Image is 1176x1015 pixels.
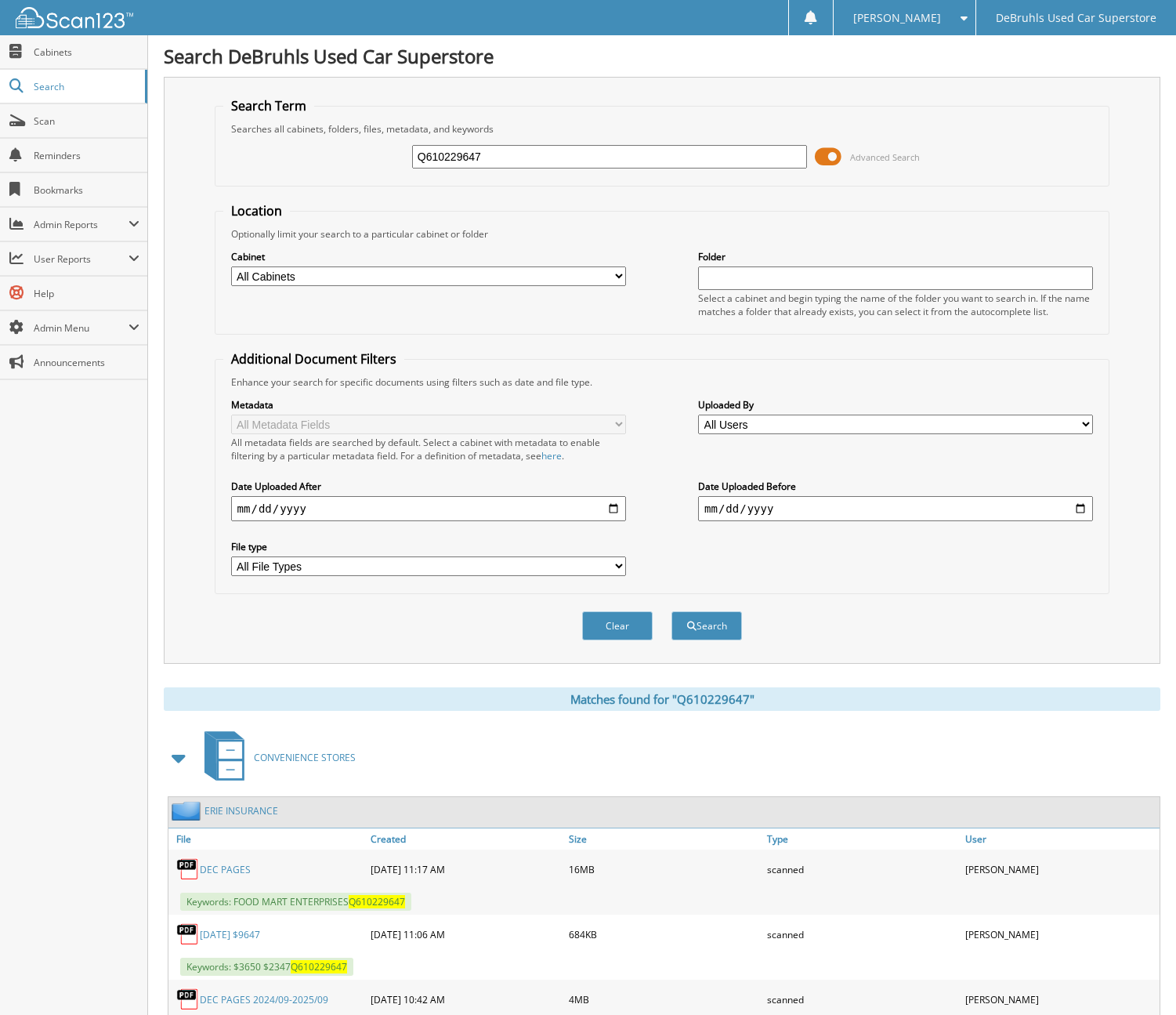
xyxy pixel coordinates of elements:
a: ERIE INSURANCE [204,804,278,817]
legend: Search Term [223,97,314,114]
legend: Location [223,202,290,219]
span: Admin Menu [34,321,128,335]
span: Keywords: FOOD MART ENTERPRISES [180,893,411,911]
span: Announcements [34,356,139,369]
label: File type [231,540,626,553]
a: File [168,828,367,850]
label: Cabinet [231,250,626,263]
label: Folder [698,250,1093,263]
span: Q610229647 [349,895,405,908]
button: Search [671,611,742,640]
a: Size [565,828,763,850]
div: Optionally limit your search to a particular cabinet or folder [223,227,1102,241]
div: scanned [763,919,961,950]
a: CONVENIENCE STORES [195,727,356,788]
span: Scan [34,114,139,128]
span: [PERSON_NAME] [853,13,941,23]
div: Matches found for "Q610229647" [164,687,1160,711]
label: Metadata [231,398,626,411]
span: User Reports [34,252,128,266]
div: Select a cabinet and begin typing the name of the folder you want to search in. If the name match... [698,292,1093,318]
div: scanned [763,984,961,1015]
img: PDF.png [176,988,200,1011]
button: Clear [582,611,653,640]
div: scanned [763,854,961,885]
img: PDF.png [176,857,200,881]
div: [PERSON_NAME] [961,919,1160,950]
span: CONVENIENCE STORES [254,751,356,764]
span: Search [34,80,137,93]
span: Reminders [34,149,139,162]
span: Q610229647 [291,960,347,973]
a: here [541,449,562,462]
a: Type [763,828,961,850]
div: All metadata fields are searched by default. Select a cabinet with metadata to enable filtering b... [231,436,626,462]
div: 16MB [565,854,763,885]
div: 684KB [565,919,763,950]
label: Date Uploaded After [231,480,626,493]
div: [DATE] 10:42 AM [367,984,565,1015]
a: DEC PAGES 2024/09-2025/09 [200,993,328,1006]
span: Advanced Search [850,151,920,163]
div: [PERSON_NAME] [961,984,1160,1015]
div: [DATE] 11:17 AM [367,854,565,885]
input: start [231,496,626,521]
img: folder2.png [172,801,204,821]
span: Help [34,287,139,300]
legend: Additional Document Filters [223,350,404,368]
label: Date Uploaded Before [698,480,1093,493]
span: Admin Reports [34,218,128,231]
span: Keywords: $3650 $2347 [180,958,353,976]
div: Enhance your search for specific documents using filters such as date and file type. [223,375,1102,389]
a: [DATE] $9647 [200,928,260,941]
div: [PERSON_NAME] [961,854,1160,885]
span: DeBruhls Used Car Superstore [996,13,1156,23]
img: PDF.png [176,923,200,946]
span: Bookmarks [34,183,139,197]
a: DEC PAGES [200,863,251,876]
div: Searches all cabinets, folders, files, metadata, and keywords [223,122,1102,136]
img: scan123-logo-white.svg [16,7,133,28]
h1: Search DeBruhls Used Car Superstore [164,43,1160,69]
div: [DATE] 11:06 AM [367,919,565,950]
a: User [961,828,1160,850]
span: Cabinets [34,45,139,59]
input: end [698,496,1093,521]
div: 4MB [565,984,763,1015]
label: Uploaded By [698,398,1093,411]
a: Created [367,828,565,850]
